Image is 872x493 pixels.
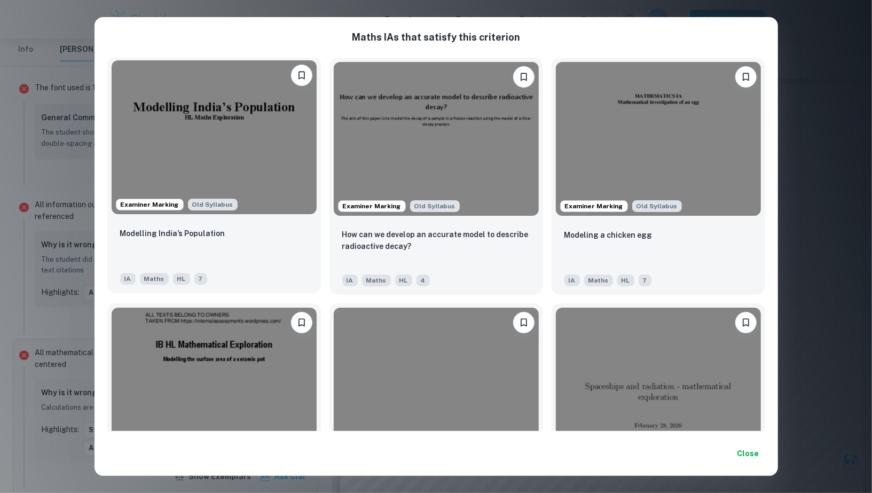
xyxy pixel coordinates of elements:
button: Bookmark [735,66,757,88]
img: Maths IA example thumbnail: What trajectory should the spaceship use [556,308,761,461]
span: Old Syllabus [188,199,238,210]
div: Although this IA is written for the old math syllabus (last exam in November 2020), the current I... [188,199,238,210]
span: 7 [639,275,651,286]
h2: Maths IA s that satisfy this criterion [95,17,778,45]
button: Close [731,444,765,463]
span: Old Syllabus [632,200,682,212]
img: Maths IA example thumbnail: How can we develop an accurate model to [334,62,539,216]
span: Examiner Marking [339,201,405,211]
img: Maths IA example thumbnail: Modelling India’s Population [112,60,317,214]
a: Examiner MarkingAlthough this IA is written for the old math syllabus (last exam in November 2020... [107,58,321,295]
p: Modelling India’s Population [120,228,225,239]
p: Modeling a chicken egg [564,229,653,241]
span: Old Syllabus [410,200,460,212]
p: How can we develop an accurate model to describe radioactive decay? [342,229,530,252]
span: Examiner Marking [561,201,627,211]
span: HL [617,275,634,286]
span: Maths [140,273,169,285]
a: Examiner MarkingAlthough this IA is written for the old math syllabus (last exam in November 2020... [329,58,543,295]
span: HL [395,275,412,286]
span: IA [120,273,136,285]
button: Bookmark [735,312,757,333]
button: Bookmark [291,65,312,86]
button: Bookmark [513,66,535,88]
div: Although this IA is written for the old math syllabus (last exam in November 2020), the current I... [632,200,682,212]
button: Bookmark [513,312,535,333]
span: Maths [584,275,613,286]
span: Examiner Marking [116,200,183,209]
img: Maths IA example thumbnail: Modelling the surface area of a ceramic [112,308,317,461]
span: 4 [417,275,430,286]
span: 7 [194,273,207,285]
a: Examiner MarkingAlthough this IA is written for the old math syllabus (last exam in November 2020... [552,58,765,295]
span: HL [173,273,190,285]
button: Bookmark [291,312,312,333]
div: Although this IA is written for the old math syllabus (last exam in November 2020), the current I... [410,200,460,212]
img: Maths IA example thumbnail: The determination of pi constant using g [334,308,539,461]
span: IA [564,275,580,286]
img: Maths IA example thumbnail: Modeling a chicken egg [556,62,761,216]
span: Maths [362,275,391,286]
span: IA [342,275,358,286]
